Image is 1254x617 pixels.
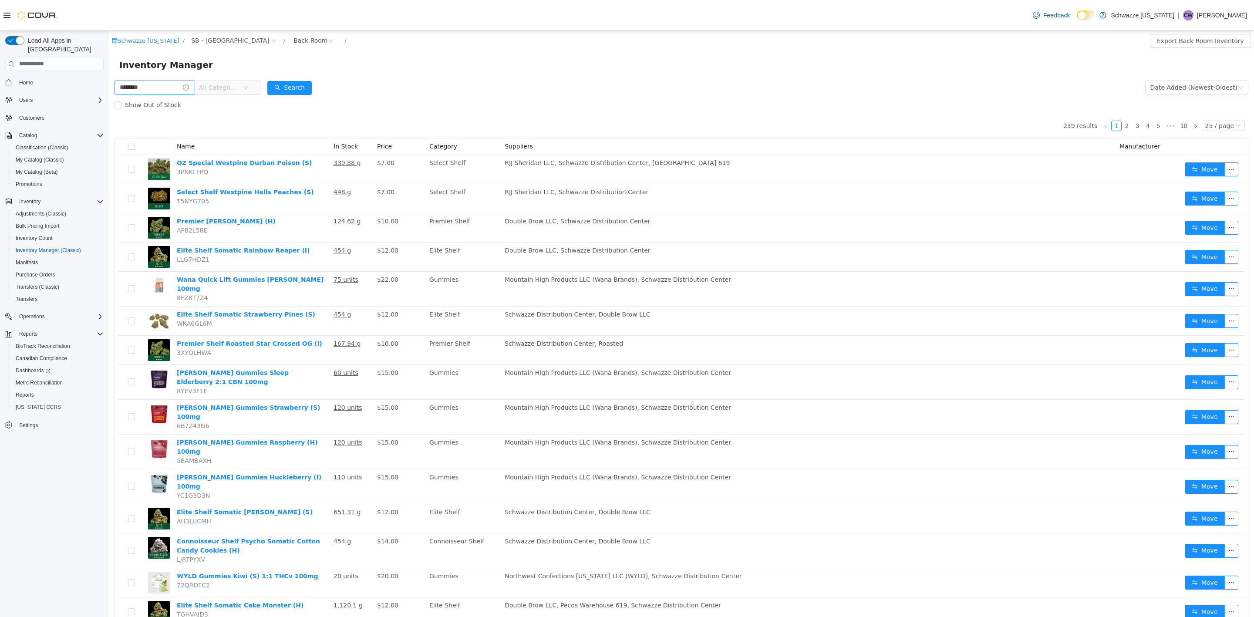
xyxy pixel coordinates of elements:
a: Metrc Reconciliation [12,378,66,388]
span: Mountain High Products LLC (Wana Brands), Schwazze Distribution Center [396,443,622,450]
button: Customers [2,111,107,124]
td: Elite Shelf [317,566,392,596]
li: 2 [1013,90,1023,100]
button: icon: ellipsis [1116,312,1129,326]
button: Classification (Classic) [9,142,107,154]
span: My Catalog (Classic) [12,155,104,165]
a: Transfers [12,294,41,304]
a: [US_STATE] CCRS [12,402,64,412]
td: Gummies [317,404,392,438]
img: Elite Shelf Somatic Strawberry Pines (S) hero shot [39,279,61,301]
button: icon: ellipsis [1116,131,1129,145]
span: 8FZ8T7Z4 [68,263,99,270]
a: BioTrack Reconciliation [12,341,74,351]
span: Reports [19,330,37,337]
span: Northwest Confections [US_STATE] LLC (WYLD), Schwazze Distribution Center [396,542,633,549]
button: icon: swapMove [1076,131,1116,145]
span: TGHVAJD3 [68,580,99,587]
span: $15.00 [268,443,290,450]
i: icon: shop [3,7,9,13]
li: 239 results [954,90,988,100]
a: Feedback [1029,7,1073,24]
u: 339.88 g [225,128,252,135]
u: 454 g [225,280,242,287]
span: Inventory Manager (Classic) [12,245,104,256]
button: Reports [2,328,107,340]
span: Classification (Classic) [12,142,104,153]
img: Premier Shelf Roasted Star Crossed OG (I) hero shot [39,308,61,330]
td: Premier Shelf [317,182,392,212]
button: Inventory [2,196,107,208]
a: Customers [16,113,48,123]
span: Dashboards [12,365,104,376]
a: Premier [PERSON_NAME] (H) [68,187,167,194]
div: Back Room [185,3,219,16]
a: OZ Special Westpine Durban Poison (S) [68,128,203,135]
span: Name [68,112,86,119]
u: 454 g [225,216,242,223]
span: Transfers (Classic) [12,282,104,292]
button: icon: ellipsis [1116,283,1129,297]
a: Bulk Pricing Import [12,221,63,231]
button: icon: swapMove [1076,283,1116,297]
span: $10.00 [268,187,290,194]
a: Dashboards [12,365,54,376]
button: My Catalog (Classic) [9,154,107,166]
span: Washington CCRS [12,402,104,412]
a: Select Shelf Westpine Hells Peaches (S) [68,158,205,165]
div: Courtney Webb [1183,10,1193,20]
i: icon: down [134,54,139,60]
li: Previous Page [992,90,1002,100]
img: WYLD Gummies Kiwi (S) 1:1 THCv 100mg hero shot [39,541,61,563]
td: Gummies [317,537,392,566]
li: 1 [1002,90,1013,100]
img: Wana Quick Lift Gummies Clementine Shine 100mg hero shot [39,244,61,266]
span: WKA6GL6M [68,289,103,296]
span: Double Brow LLC, Schwazze Distribution Center [396,216,541,223]
button: icon: swapMove [1076,574,1116,588]
button: icon: ellipsis [1116,344,1129,358]
li: 5 [1044,90,1055,100]
button: icon: ellipsis [1116,219,1129,233]
div: 25 / page [1096,90,1125,100]
span: Schwazze Distribution Center, Double Brow LLC [396,507,541,514]
u: 448 g [225,158,242,165]
span: Manufacturer [1011,112,1052,119]
button: icon: ellipsis [1116,161,1129,175]
button: icon: swapMove [1076,312,1116,326]
button: Metrc Reconciliation [9,377,107,389]
u: 167.94 g [225,309,252,316]
td: Gummies [317,241,392,276]
span: Catalog [16,130,104,141]
span: Promotions [16,181,42,188]
img: Elite Shelf Somatic Coolio (S) hero shot [39,477,61,499]
span: $7.00 [268,158,286,165]
td: Gummies [317,369,392,404]
span: Bulk Pricing Import [12,221,104,231]
button: icon: swapMove [1076,545,1116,559]
button: icon: swapMove [1076,190,1116,204]
img: OZ Special Westpine Durban Poison (S) hero shot [39,128,61,149]
a: 4 [1034,90,1044,100]
button: Transfers (Classic) [9,281,107,293]
span: Inventory [19,198,40,205]
span: Reports [16,391,34,398]
button: Operations [16,311,48,322]
span: Reports [16,329,104,339]
span: Double Brow LLC, Schwazze Distribution Center [396,187,541,194]
a: Purchase Orders [12,270,59,280]
p: Schwazze [US_STATE] [1111,10,1174,20]
span: Settings [16,419,104,430]
i: icon: info-circle [74,54,80,60]
span: Double Brow LLC, Pecos Warehouse 619, Schwazze Distribution Center [396,571,612,578]
button: icon: ellipsis [1116,190,1129,204]
span: 72QRDFC2 [68,551,101,558]
span: Canadian Compliance [12,353,104,364]
button: Purchase Orders [9,269,107,281]
span: LLG7HDZ1 [68,225,101,232]
span: / [236,7,237,13]
a: My Catalog (Beta) [12,167,61,177]
a: Elite Shelf Somatic Rainbow Reaper (I) [68,216,201,223]
span: Inventory [16,196,104,207]
button: [US_STATE] CCRS [9,401,107,413]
